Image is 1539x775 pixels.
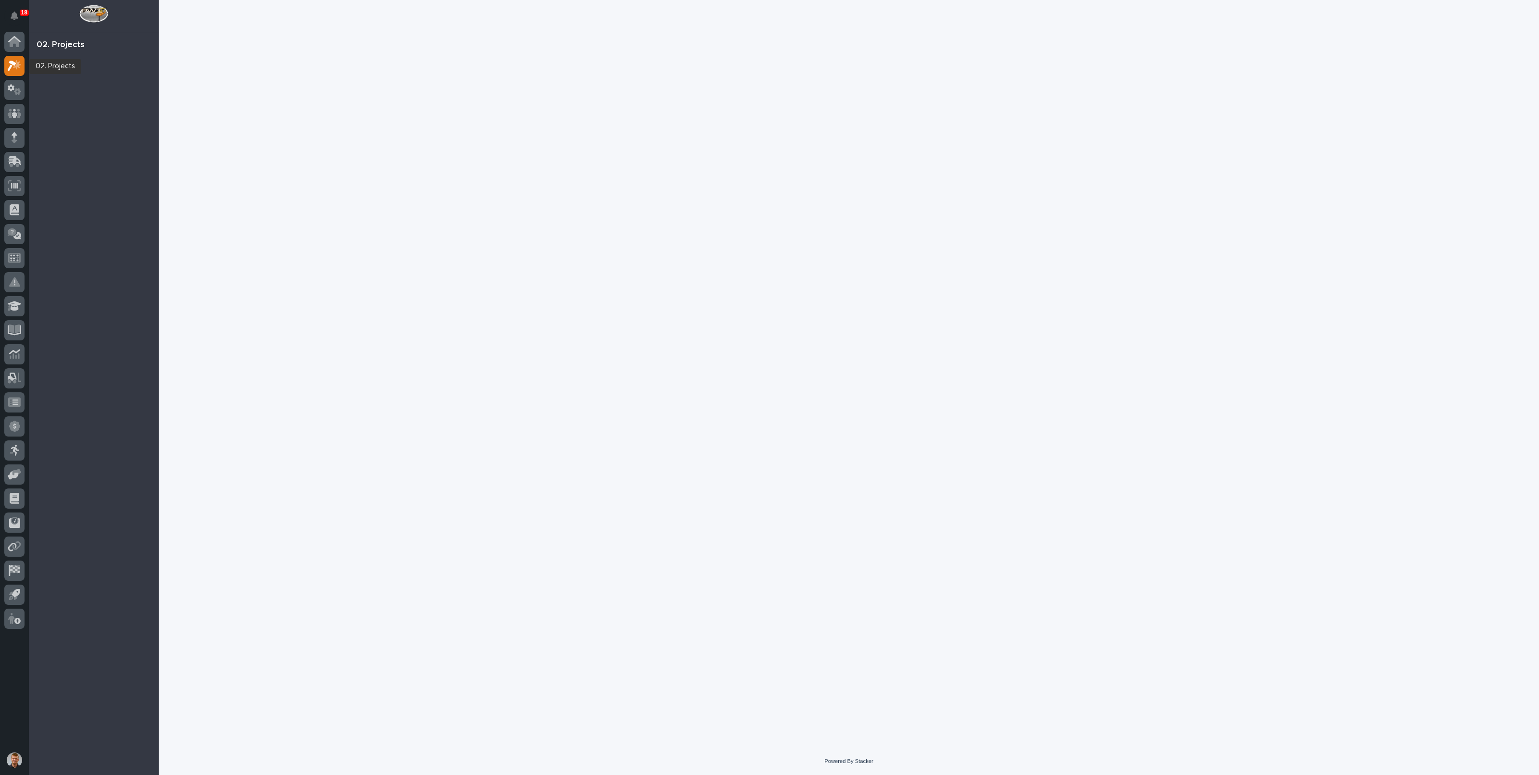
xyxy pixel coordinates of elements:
button: Notifications [4,6,25,26]
img: Workspace Logo [79,5,108,23]
button: users-avatar [4,750,25,770]
a: Powered By Stacker [824,758,873,764]
div: 02. Projects [37,40,85,50]
div: Notifications18 [12,12,25,27]
p: 18 [21,9,27,16]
